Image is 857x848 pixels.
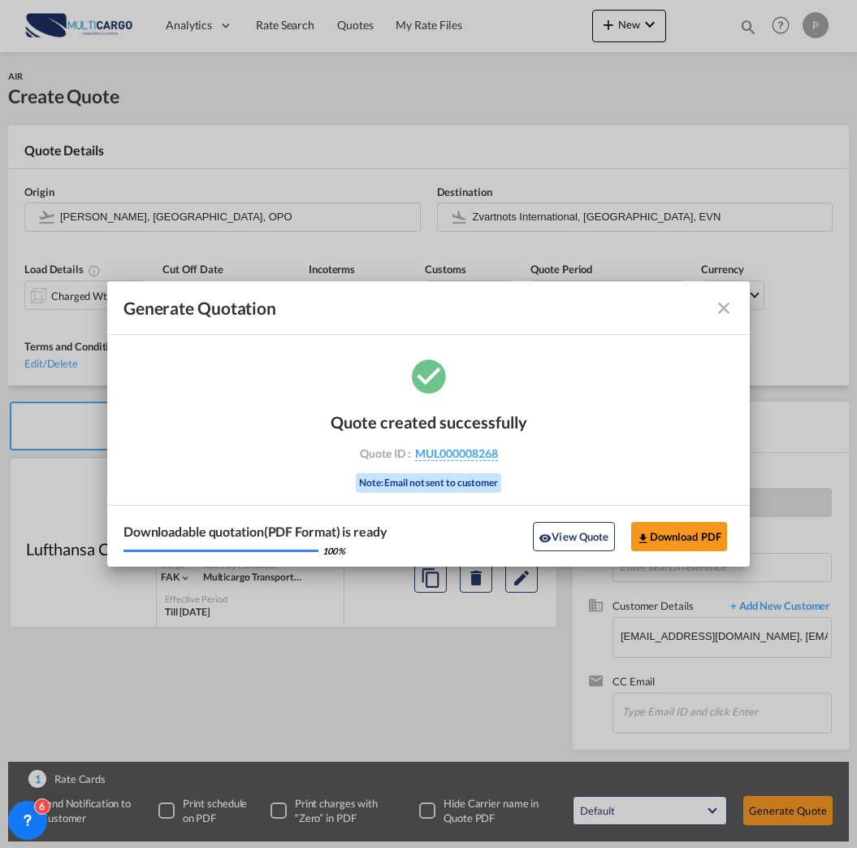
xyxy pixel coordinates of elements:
div: Note: Email not sent to customer [356,473,501,494]
md-icon: icon-download [637,532,650,545]
div: Quote created successfully [331,412,527,432]
button: icon-eyeView Quote [533,522,614,551]
div: Quote ID : [335,446,523,461]
div: 100 % [322,545,346,557]
span: MUL000008268 [415,446,498,461]
div: Downloadable quotation(PDF Format) is ready [123,523,387,541]
md-icon: icon-eye [539,532,552,545]
button: Download PDF [631,522,728,551]
md-dialog: Generate Quotation Quote ... [107,281,750,568]
md-icon: icon-close fg-AAA8AD cursor m-0 [714,298,734,318]
md-icon: icon-checkbox-marked-circle [409,355,449,396]
span: Generate Quotation [123,298,276,319]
